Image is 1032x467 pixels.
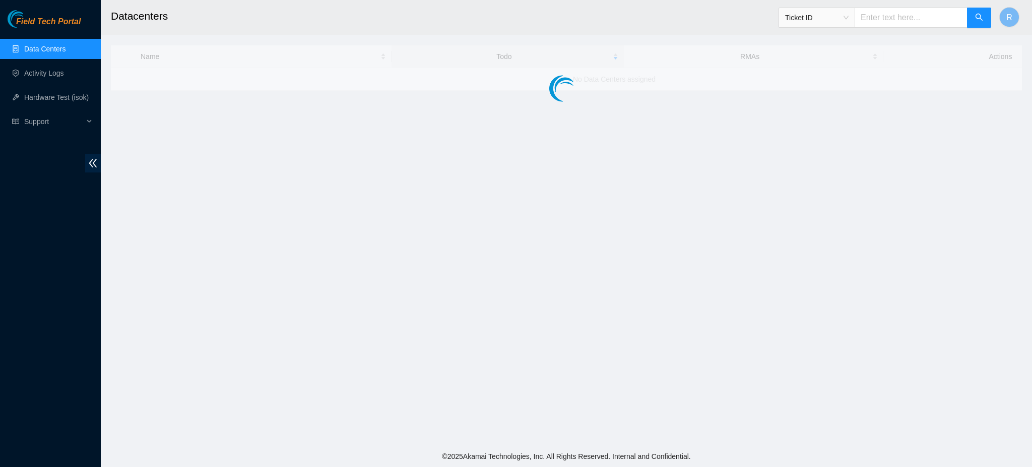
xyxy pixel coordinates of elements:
span: R [1006,11,1012,24]
span: Field Tech Portal [16,17,81,27]
a: Activity Logs [24,69,64,77]
button: R [999,7,1019,27]
span: double-left [85,154,101,172]
span: Support [24,111,84,132]
span: Ticket ID [785,10,849,25]
button: search [967,8,991,28]
a: Hardware Test (isok) [24,93,89,101]
img: Akamai Technologies [8,10,51,28]
input: Enter text here... [855,8,967,28]
span: read [12,118,19,125]
a: Akamai TechnologiesField Tech Portal [8,18,81,31]
footer: © 2025 Akamai Technologies, Inc. All Rights Reserved. Internal and Confidential. [101,446,1032,467]
a: Data Centers [24,45,66,53]
span: search [975,13,983,23]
